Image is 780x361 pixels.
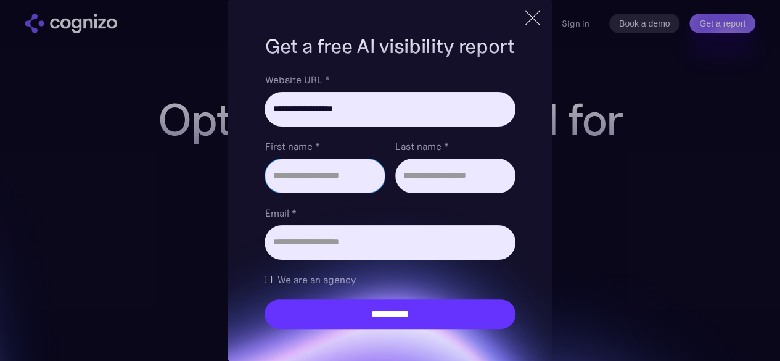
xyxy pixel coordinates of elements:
[265,72,515,87] label: Website URL *
[265,72,515,329] form: Brand Report Form
[395,139,515,154] label: Last name *
[265,205,515,220] label: Email *
[265,139,385,154] label: First name *
[265,33,515,60] h1: Get a free AI visibility report
[277,272,355,287] span: We are an agency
